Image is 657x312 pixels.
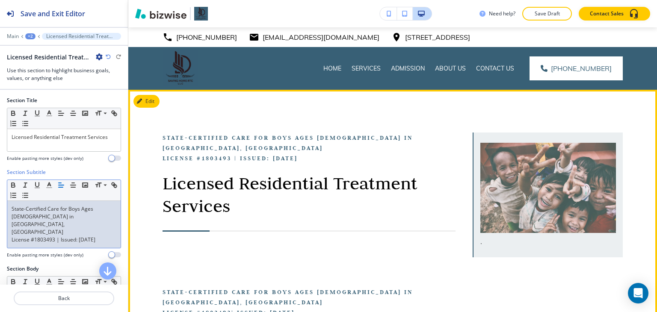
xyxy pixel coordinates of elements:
p: [EMAIL_ADDRESS][DOMAIN_NAME] [263,31,379,44]
button: Save Draft [522,7,572,21]
button: +2 [25,33,36,39]
p: . [480,143,616,247]
p: Licensed Residential Treatment Services [163,172,456,217]
img: SAVING HOME RTC LLC [163,50,198,86]
div: Open Intercom Messenger [628,283,648,303]
button: Edit [133,95,160,108]
h3: Need help? [489,10,515,18]
p: Save Draft [533,10,561,18]
img: Your Logo [194,7,208,21]
h4: Enable pasting more styles (dev only) [7,252,83,258]
a: [PHONE_NUMBER] [530,56,623,80]
h3: Use this section to highlight business goals, values, or anything else [7,67,121,82]
button: Contact Sales [579,7,650,21]
p: License #1803493 | Issued: [DATE] [12,236,116,244]
p: State-Certified Care for Boys Ages [DEMOGRAPHIC_DATA] in [GEOGRAPHIC_DATA], [GEOGRAPHIC_DATA] [163,287,456,307]
h2: Section Body [7,265,38,273]
h2: Save and Exit Editor [21,9,85,19]
p: License #1803493 | Issued: [DATE] [163,153,456,163]
button: Main [7,33,19,39]
p: State-Certified Care for Boys Ages [DEMOGRAPHIC_DATA] in [GEOGRAPHIC_DATA], [GEOGRAPHIC_DATA] [163,132,456,153]
p: [STREET_ADDRESS] [405,31,470,44]
p: Admission [391,64,425,73]
p: State-Certified Care for Boys Ages [DEMOGRAPHIC_DATA] in [GEOGRAPHIC_DATA], [GEOGRAPHIC_DATA] [12,205,116,236]
p: Home [323,64,341,73]
p: Contact Us [476,64,514,73]
h2: Section Subtitle [7,168,46,176]
a: [STREET_ADDRESS] [391,31,470,44]
p: [PHONE_NUMBER] [176,31,237,44]
p: Licensed Residential Treatment Services [12,133,116,141]
span: [PHONE_NUMBER] [551,63,612,74]
button: Back [14,291,114,305]
p: Back [15,294,113,302]
p: About Us [435,64,466,73]
a: [EMAIL_ADDRESS][DOMAIN_NAME] [249,31,379,44]
img: Bizwise Logo [135,9,186,19]
a: [PHONE_NUMBER] [163,31,237,44]
p: Services [352,64,381,73]
button: Licensed Residential Treatment Services [42,33,121,40]
p: Contact Sales [590,10,624,18]
h2: Licensed Residential Treatment Services [7,53,92,62]
img: aec709f07fdf871edcc8b00815ef5a1c.webp [480,143,616,233]
h2: Section Title [7,97,37,104]
h4: Enable pasting more styles (dev only) [7,155,83,162]
p: Licensed Residential Treatment Services [46,33,117,39]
